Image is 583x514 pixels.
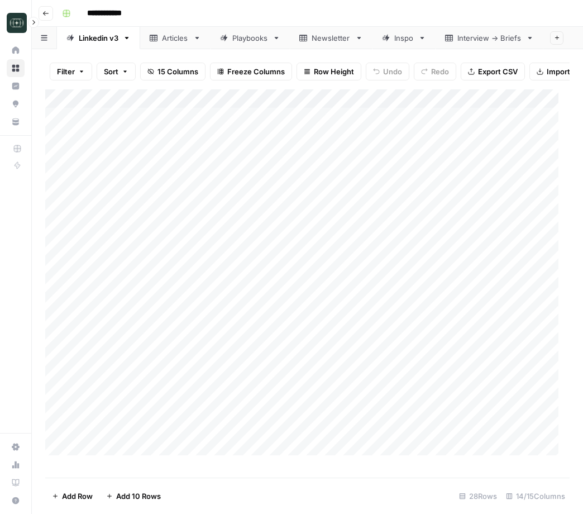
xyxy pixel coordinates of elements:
button: Sort [97,63,136,80]
a: Inspo [372,27,436,49]
div: Interview -> Briefs [457,32,522,44]
span: Row Height [314,66,354,77]
span: Add Row [62,491,93,502]
span: Sort [104,66,118,77]
button: Workspace: Catalyst [7,9,25,37]
div: 14/15 Columns [501,487,570,505]
a: Browse [7,59,25,77]
a: Your Data [7,113,25,131]
a: Insights [7,77,25,95]
span: Undo [383,66,402,77]
img: Catalyst Logo [7,13,27,33]
div: Inspo [394,32,414,44]
button: Filter [50,63,92,80]
a: Settings [7,438,25,456]
a: Articles [140,27,211,49]
button: Add Row [45,487,99,505]
div: 28 Rows [455,487,501,505]
span: Redo [431,66,449,77]
button: Add 10 Rows [99,487,168,505]
div: Playbooks [232,32,268,44]
a: Home [7,41,25,59]
a: Linkedin v3 [57,27,140,49]
a: Playbooks [211,27,290,49]
button: Help + Support [7,492,25,510]
span: 15 Columns [157,66,198,77]
span: Export CSV [478,66,518,77]
button: Row Height [297,63,361,80]
button: 15 Columns [140,63,206,80]
button: Export CSV [461,63,525,80]
a: Opportunities [7,95,25,113]
button: Freeze Columns [210,63,292,80]
div: Newsletter [312,32,351,44]
span: Add 10 Rows [116,491,161,502]
span: Freeze Columns [227,66,285,77]
div: Articles [162,32,189,44]
a: Interview -> Briefs [436,27,543,49]
span: Filter [57,66,75,77]
div: Linkedin v3 [79,32,118,44]
a: Learning Hub [7,474,25,492]
button: Undo [366,63,409,80]
a: Newsletter [290,27,372,49]
a: Usage [7,456,25,474]
button: Redo [414,63,456,80]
